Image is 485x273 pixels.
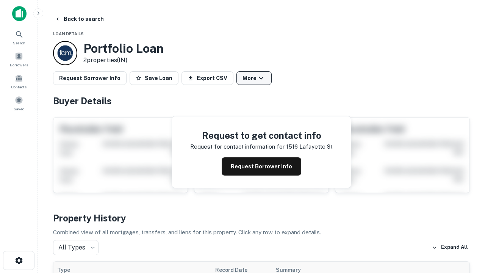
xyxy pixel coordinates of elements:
a: Saved [2,93,36,113]
button: Export CSV [181,71,233,85]
iframe: Chat Widget [447,212,485,249]
p: Request for contact information for [190,142,285,151]
a: Search [2,27,36,47]
button: Expand All [430,242,470,253]
a: Contacts [2,71,36,91]
a: Borrowers [2,49,36,69]
h4: Property History [53,211,470,225]
span: Loan Details [53,31,84,36]
p: 1516 lafayette st [286,142,333,151]
h4: Request to get contact info [190,129,333,142]
button: Request Borrower Info [222,157,301,176]
span: Contacts [11,84,27,90]
div: All Types [53,240,99,255]
span: Borrowers [10,62,28,68]
p: Combined view of all mortgages, transfers, and liens for this property. Click any row to expand d... [53,228,470,237]
p: 2 properties (IN) [83,56,164,65]
span: Search [13,40,25,46]
button: Save Loan [130,71,178,85]
button: More [236,71,272,85]
span: Saved [14,106,25,112]
img: capitalize-icon.png [12,6,27,21]
h4: Buyer Details [53,94,470,108]
button: Request Borrower Info [53,71,127,85]
h3: Portfolio Loan [83,41,164,56]
button: Back to search [52,12,107,26]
